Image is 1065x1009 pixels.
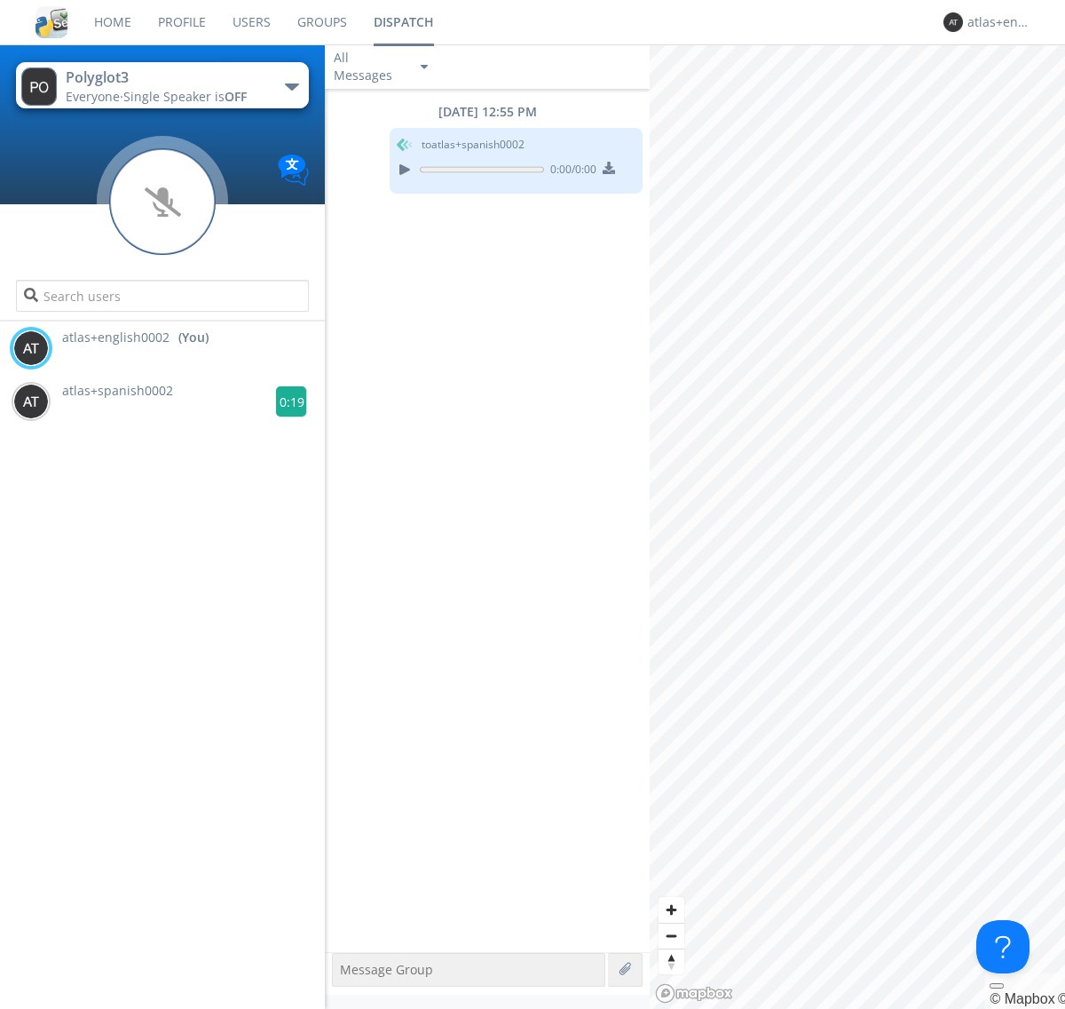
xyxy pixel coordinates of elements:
a: Mapbox logo [655,983,733,1004]
span: OFF [225,88,247,105]
img: caret-down-sm.svg [421,65,428,69]
span: 0:00 / 0:00 [544,162,596,181]
div: All Messages [334,49,405,84]
img: Translation enabled [278,155,309,186]
button: Reset bearing to north [659,949,684,974]
img: download media button [603,162,615,174]
iframe: Toggle Customer Support [976,920,1029,973]
img: 373638.png [943,12,963,32]
a: Mapbox [990,991,1054,1006]
div: [DATE] 12:55 PM [325,103,650,121]
input: Search users [16,280,308,312]
div: Polyglot3 [66,68,265,88]
img: 373638.png [13,384,49,419]
span: atlas+english0002 [62,329,170,346]
button: Polyglot3Everyone·Single Speaker isOFF [16,62,308,108]
button: Toggle attribution [990,983,1004,989]
div: (You) [178,329,209,346]
span: atlas+spanish0002 [62,382,173,399]
span: to atlas+spanish0002 [422,137,525,153]
span: Reset bearing to north [659,949,684,974]
span: Single Speaker is [123,88,247,105]
img: 373638.png [21,68,57,106]
button: Zoom in [659,897,684,923]
img: 373638.png [13,330,49,366]
img: cddb5a64eb264b2086981ab96f4c1ba7 [35,6,67,38]
div: atlas+english0002 [967,13,1034,31]
div: Everyone · [66,88,265,106]
button: Zoom out [659,923,684,949]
